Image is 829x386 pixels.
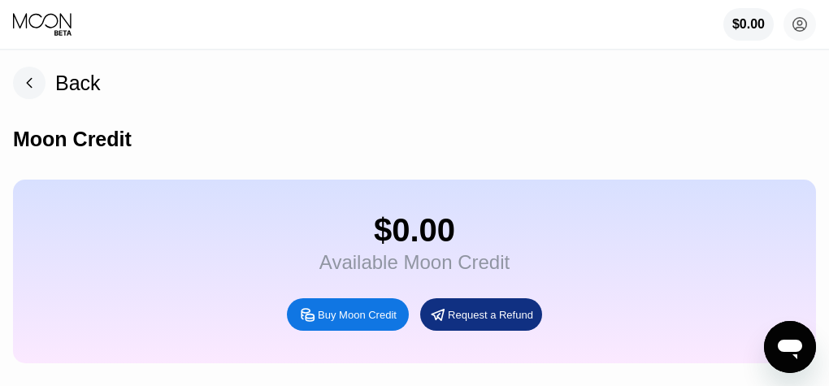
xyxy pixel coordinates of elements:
[764,321,816,373] iframe: Button to launch messaging window
[723,8,774,41] div: $0.00
[420,298,542,331] div: Request a Refund
[319,212,510,249] div: $0.00
[55,72,101,95] div: Back
[448,308,533,322] div: Request a Refund
[287,298,409,331] div: Buy Moon Credit
[13,128,132,151] div: Moon Credit
[318,308,397,322] div: Buy Moon Credit
[319,251,510,274] div: Available Moon Credit
[732,17,765,32] div: $0.00
[13,67,101,99] div: Back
